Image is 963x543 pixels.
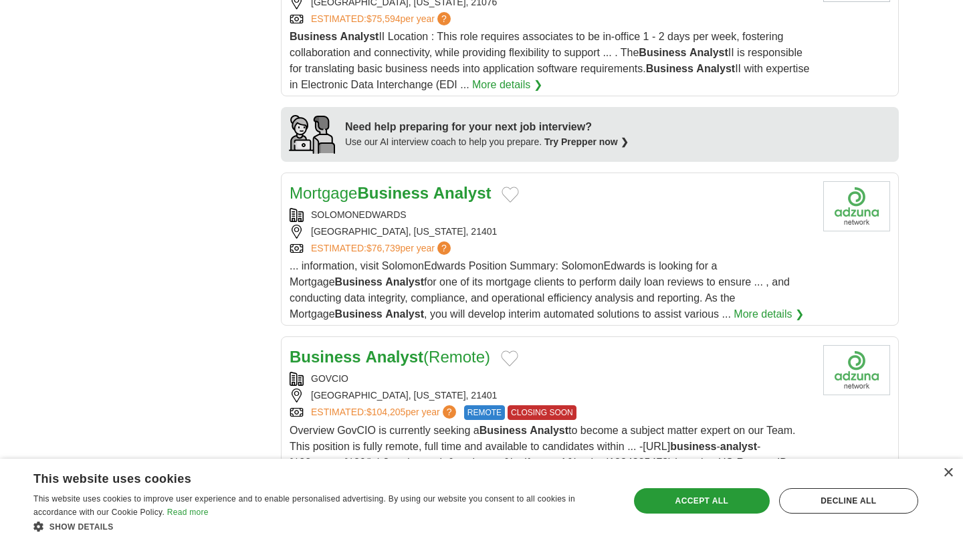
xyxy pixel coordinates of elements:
strong: business [670,441,716,452]
strong: Analyst [433,184,492,202]
strong: Business [335,308,383,320]
strong: Analyst [696,63,735,74]
strong: Analyst [365,348,423,366]
strong: Business [335,276,383,288]
a: ESTIMATED:$75,594per year? [311,12,453,26]
a: More details ❯ [472,77,542,93]
strong: Analyst [340,31,379,42]
span: Show details [49,522,114,532]
a: More details ❯ [734,306,804,322]
div: Decline all [779,488,918,514]
a: Business Analyst(Remote) [290,348,490,366]
a: ESTIMATED:$104,205per year? [311,405,459,420]
span: ... information, visit SolomonEdwards Position Summary: SolomonEdwards is looking for a Mortgage ... [290,260,790,320]
a: MortgageBusiness Analyst [290,184,491,202]
div: Show details [33,520,612,533]
strong: Analyst [689,47,728,58]
div: SOLOMONEDWARDS [290,208,813,222]
span: $75,594 [366,13,401,24]
span: $76,739 [366,243,401,253]
strong: Analyst [530,425,568,436]
img: GovCIO logo [823,345,890,395]
span: $104,205 [366,407,405,417]
strong: Business [646,63,693,74]
span: ? [437,12,451,25]
span: REMOTE [464,405,505,420]
span: ? [443,405,456,419]
strong: Business [639,47,686,58]
span: CLOSING SOON [508,405,576,420]
span: II Location : This role requires associates to be in-office 1 - 2 days per week, fostering collab... [290,31,809,90]
div: Use our AI interview coach to help you prepare. [345,135,629,149]
strong: Business [290,348,361,366]
a: Try Prepper now ❯ [544,136,629,147]
a: ESTIMATED:$76,739per year? [311,241,453,255]
div: Accept all [634,488,770,514]
strong: Business [357,184,429,202]
div: [GEOGRAPHIC_DATA], [US_STATE], 21401 [290,389,813,403]
span: ? [437,241,451,255]
img: Company logo [823,181,890,231]
strong: analyst [720,441,757,452]
a: Read more, opens a new window [167,508,209,517]
div: [GEOGRAPHIC_DATA], [US_STATE], 21401 [290,225,813,239]
span: Overview GovCIO is currently seeking a to become a subject matter expert on our Team. This positi... [290,425,795,484]
strong: Analyst [385,276,424,288]
a: GOVCIO [311,373,348,384]
strong: Business [479,425,527,436]
strong: Business [290,31,337,42]
button: Add to favorite jobs [501,350,518,366]
button: Add to favorite jobs [502,187,519,203]
div: Need help preparing for your next job interview? [345,119,629,135]
span: This website uses cookies to improve user experience and to enable personalised advertising. By u... [33,494,575,517]
div: Close [943,468,953,478]
div: This website uses cookies [33,467,578,487]
strong: Analyst [385,308,424,320]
